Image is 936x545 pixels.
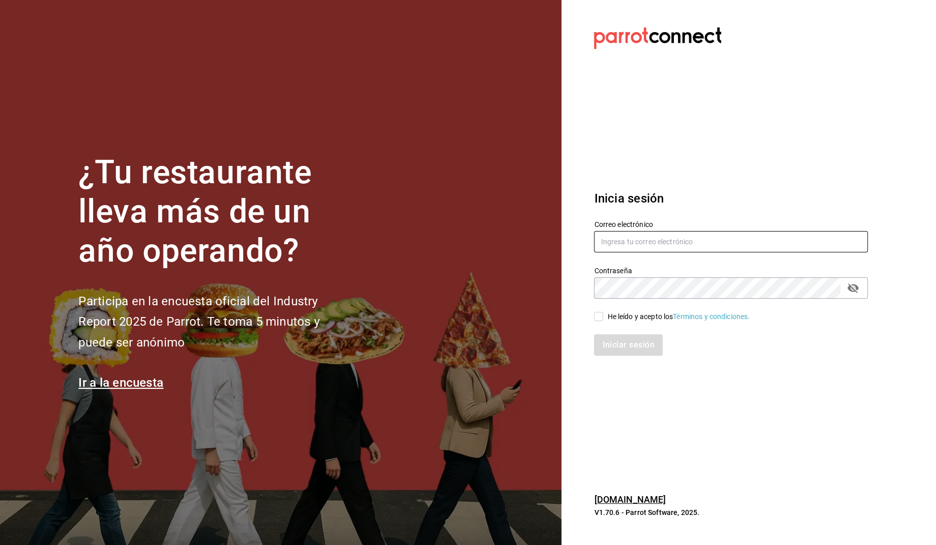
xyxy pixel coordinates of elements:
label: Contraseña [594,267,868,274]
h1: ¿Tu restaurante lleva más de un año operando? [78,153,353,270]
p: V1.70.6 - Parrot Software, 2025. [594,507,868,518]
input: Ingresa tu correo electrónico [594,231,868,252]
h3: Inicia sesión [594,189,868,208]
h2: Participa en la encuesta oficial del Industry Report 2025 de Parrot. Te toma 5 minutos y puede se... [78,291,353,353]
div: He leído y acepto los [607,311,750,322]
a: Ir a la encuesta [78,376,163,390]
a: Términos y condiciones. [673,312,750,321]
button: passwordField [844,279,862,297]
label: Correo electrónico [594,221,868,228]
a: [DOMAIN_NAME] [594,494,666,505]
